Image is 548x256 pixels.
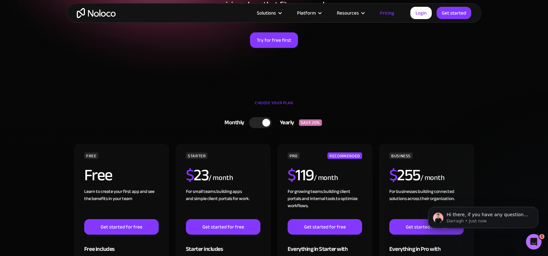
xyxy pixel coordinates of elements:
div: BUSINESS [389,152,413,159]
a: home [77,8,116,18]
div: Everything in Pro with [389,235,464,256]
div: Platform [289,9,329,17]
a: Get started for free [84,219,159,235]
a: Get started for free [288,219,362,235]
span: $ [288,160,296,190]
div: PRO [288,152,300,159]
a: Try for free first [250,32,298,48]
div: Resources [337,9,359,17]
h2: 23 [186,167,209,183]
div: Learn to create your first app and see the benefits in your team ‍ [84,188,159,219]
iframe: Intercom notifications message [418,193,548,239]
h2: 255 [389,167,420,183]
div: / month [209,173,233,183]
div: Starter includes [186,235,260,256]
div: SAVE 20% [299,119,322,126]
div: For small teams building apps and simple client portals for work. ‍ [186,188,260,219]
a: Get started [437,7,471,19]
div: Solutions [257,9,276,17]
span: $ [389,160,397,190]
a: Login [410,7,432,19]
h2: Free [84,167,112,183]
div: Yearly [272,118,299,128]
a: Get started for free [186,219,260,235]
div: CHOOSE YOUR PLAN [73,98,475,114]
div: Platform [297,9,316,17]
div: Resources [329,9,372,17]
div: Everything in Starter with [288,235,362,256]
div: FREE [84,152,98,159]
div: Monthly [216,118,249,128]
span: $ [186,160,194,190]
div: Free includes [84,235,159,256]
div: Solutions [249,9,289,17]
a: Get started for free [389,219,464,235]
h2: 119 [288,167,314,183]
iframe: Intercom live chat [526,234,542,250]
div: RECOMMENDED [327,152,362,159]
a: Pricing [372,9,402,17]
div: / month [420,173,445,183]
div: For growing teams building client portals and internal tools to optimize workflows. [288,188,362,219]
div: For businesses building connected solutions across their organization. ‍ [389,188,464,219]
div: STARTER [186,152,208,159]
span: 1 [539,234,544,239]
div: / month [314,173,338,183]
